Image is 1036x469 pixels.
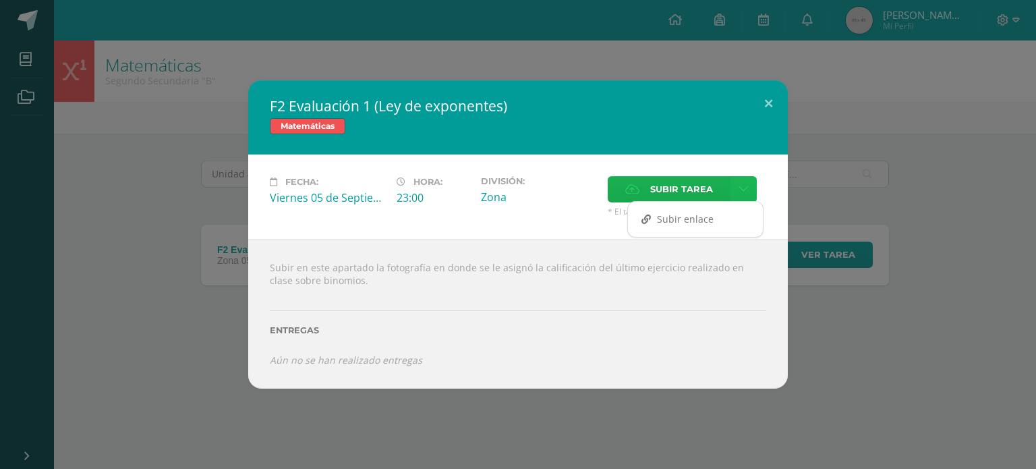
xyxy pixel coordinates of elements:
[270,354,422,366] i: Aún no se han realizado entregas
[270,325,766,335] label: Entregas
[413,177,442,187] span: Hora:
[608,206,766,217] span: * El tamaño máximo permitido es 50 MB
[270,118,345,134] span: Matemáticas
[650,177,713,202] span: Subir tarea
[285,177,318,187] span: Fecha:
[397,190,470,205] div: 23:00
[481,176,597,186] label: División:
[749,80,788,126] button: Close (Esc)
[657,213,714,225] span: Subir enlace
[270,96,766,115] h2: F2 Evaluación 1 (Ley de exponentes)
[270,190,386,205] div: Viernes 05 de Septiembre
[248,239,788,388] div: Subir en este apartado la fotografía en donde se le asignó la calificación del último ejercicio r...
[481,190,597,204] div: Zona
